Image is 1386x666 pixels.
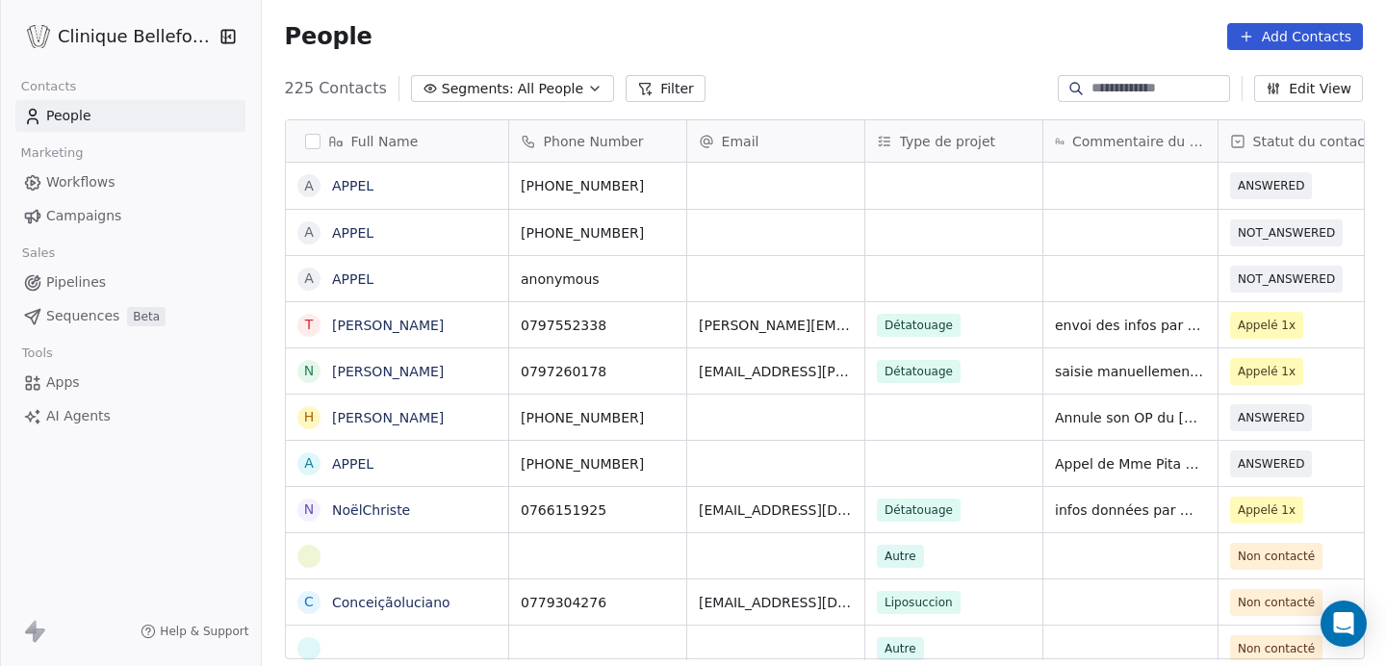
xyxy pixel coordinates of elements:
span: Non contacté [1238,547,1315,566]
button: Edit View [1254,75,1363,102]
a: [PERSON_NAME] [332,364,444,379]
a: Workflows [15,166,245,198]
span: Liposuccion [877,591,961,614]
span: 0797260178 [521,362,675,381]
span: Help & Support [160,624,248,639]
span: [PHONE_NUMBER] [521,223,675,243]
a: [PERSON_NAME] [332,318,444,333]
div: N [303,361,313,381]
a: People [15,100,245,132]
span: 0797552338 [521,316,675,335]
span: anonymous [521,269,675,289]
span: Phone Number [544,132,644,151]
span: [EMAIL_ADDRESS][DOMAIN_NAME] [699,593,853,612]
a: APPEL [332,178,373,193]
span: Détatouage [877,499,961,522]
span: Pipelines [46,272,106,293]
span: People [46,106,91,126]
button: Filter [626,75,706,102]
span: ANSWERED [1238,176,1304,195]
span: [PERSON_NAME][EMAIL_ADDRESS][DOMAIN_NAME] [699,316,853,335]
span: 0766151925 [521,500,675,520]
span: NOT_ANSWERED [1238,223,1335,243]
a: Pipelines [15,267,245,298]
span: [PHONE_NUMBER] [521,454,675,474]
div: N [303,499,313,520]
a: APPEL [332,271,373,287]
span: 225 Contacts [285,77,387,100]
span: NOT_ANSWERED [1238,269,1335,289]
a: Help & Support [141,624,248,639]
span: [EMAIL_ADDRESS][DOMAIN_NAME] [699,500,853,520]
span: Campaigns [46,206,121,226]
span: ANSWERED [1238,408,1304,427]
div: Email [687,120,864,162]
span: [PHONE_NUMBER] [521,176,675,195]
a: Apps [15,367,245,398]
span: Type de projet [900,132,995,151]
span: Annule son OP du [DATE] [1055,408,1206,427]
span: Appelé 1x [1238,500,1296,520]
span: Autre [877,545,924,568]
span: Statut du contact [1253,132,1371,151]
span: Non contacté [1238,639,1315,658]
span: [PHONE_NUMBER] [521,408,675,427]
span: People [285,22,372,51]
div: Type de projet [865,120,1042,162]
div: Commentaire du collaborateur [1043,120,1218,162]
button: Clinique Bellefontaine [23,20,206,53]
span: saisie manuellement - envoi infos par mail - la patiente a rappelé pour prendre rdv [1055,362,1206,381]
div: T [304,315,313,335]
div: H [303,407,314,427]
button: Add Contacts [1227,23,1363,50]
span: envoi des infos par mail - attente de son retour [1055,316,1206,335]
div: A [304,269,314,289]
a: Conceiçãoluciano [332,595,450,610]
span: Détatouage [877,314,961,337]
a: APPEL [332,225,373,241]
a: APPEL [332,456,373,472]
span: Email [722,132,759,151]
div: A [304,176,314,196]
span: Autre [877,637,924,660]
span: [EMAIL_ADDRESS][PERSON_NAME][DOMAIN_NAME] [699,362,853,381]
span: Contacts [13,72,85,101]
div: A [304,222,314,243]
span: Détatouage [877,360,961,383]
a: NoëlChriste [332,502,410,518]
span: Commentaire du collaborateur [1072,132,1206,151]
a: AI Agents [15,400,245,432]
span: Marketing [13,139,91,167]
span: Beta [127,307,166,326]
span: Sales [13,239,64,268]
span: All People [518,79,583,99]
span: 0779304276 [521,593,675,612]
a: [PERSON_NAME] [332,410,444,425]
span: Non contacté [1238,593,1315,612]
span: Appelé 1x [1238,362,1296,381]
div: Full Name [286,120,508,162]
span: Clinique Bellefontaine [58,24,215,49]
span: ANSWERED [1238,454,1304,474]
span: Workflows [46,172,115,192]
span: Segments: [442,79,514,99]
div: grid [286,163,509,660]
span: Appel de Mme Pita pour ses injections AH [1055,454,1206,474]
span: infos données par mail - attente de son retour [1055,500,1206,520]
span: Tools [13,339,61,368]
span: Appelé 1x [1238,316,1296,335]
span: Apps [46,372,80,393]
img: Logo_Bellefontaine_Black.png [27,25,50,48]
span: AI Agents [46,406,111,426]
span: Sequences [46,306,119,326]
div: Open Intercom Messenger [1321,601,1367,647]
span: Full Name [351,132,419,151]
a: Campaigns [15,200,245,232]
div: C [304,592,314,612]
a: SequencesBeta [15,300,245,332]
div: A [304,453,314,474]
div: Phone Number [509,120,686,162]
